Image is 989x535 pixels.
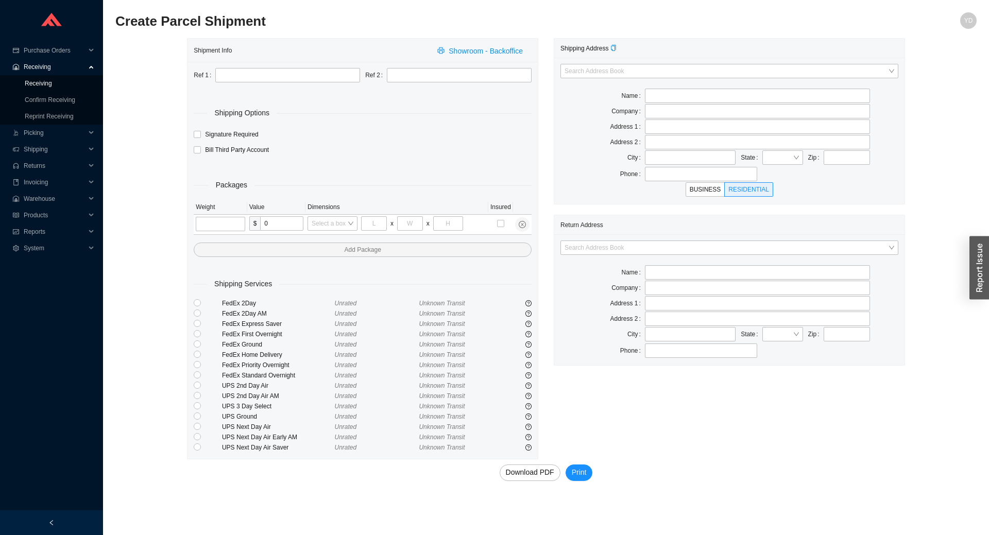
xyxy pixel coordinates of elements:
span: Warehouse [24,191,86,207]
div: UPS Next Day Air [222,422,335,432]
th: Value [247,200,305,215]
button: close-circle [515,217,530,232]
div: FedEx Express Saver [222,319,335,329]
div: FedEx First Overnight [222,329,335,339]
span: Unknown Transit [419,300,465,307]
label: City [627,150,645,165]
span: question-circle [525,383,532,389]
div: UPS 2nd Day Air [222,381,335,391]
label: Company [611,104,645,118]
a: Reprint Receiving [25,113,74,120]
a: Confirm Receiving [25,96,75,103]
span: Unknown Transit [419,392,465,400]
span: read [12,212,20,218]
span: question-circle [525,352,532,358]
span: Unknown Transit [419,310,465,317]
div: UPS 3 Day Select [222,401,335,411]
span: Reports [24,223,86,240]
span: Unrated [335,310,357,317]
label: Address 2 [610,135,645,149]
div: FedEx 2Day AM [222,308,335,319]
span: Print [572,467,587,478]
span: question-circle [525,403,532,409]
span: question-circle [525,321,532,327]
span: Unknown Transit [419,351,465,358]
label: Company [611,281,645,295]
span: question-circle [525,331,532,337]
span: Unrated [335,434,357,441]
span: credit-card [12,47,20,54]
span: Unrated [335,300,357,307]
label: Name [622,265,645,280]
span: Picking [24,125,86,141]
label: Ref 1 [194,68,215,82]
span: Signature Required [201,129,262,140]
span: $ [249,216,261,231]
label: Phone [620,343,645,358]
div: FedEx Priority Overnight [222,360,335,370]
div: x [390,218,394,229]
span: Unrated [335,320,357,327]
button: Download PDF [500,464,560,481]
div: UPS Next Day Air Saver [222,442,335,453]
span: Shipping Address [560,45,617,52]
div: UPS 2nd Day Air AM [222,391,335,401]
div: x [427,218,430,229]
span: question-circle [525,341,532,348]
div: UPS Ground [222,411,335,422]
label: Zip [808,327,824,341]
span: Showroom - Backoffice [449,45,523,57]
span: Unknown Transit [419,403,465,410]
label: State [741,150,762,165]
label: Address 2 [610,312,645,326]
span: Unrated [335,351,357,358]
th: Weight [194,200,247,215]
span: Returns [24,158,86,174]
span: Unrated [335,331,357,338]
button: Print [566,464,593,481]
span: Shipping Options [207,107,277,119]
span: Unknown Transit [419,320,465,327]
span: setting [12,245,20,251]
a: Receiving [25,80,52,87]
span: left [48,520,55,526]
span: Invoicing [24,174,86,191]
span: Download PDF [506,467,554,478]
div: Copy [610,43,617,54]
label: Address 1 [610,296,645,310]
span: Receiving [24,59,86,75]
span: Unrated [335,423,357,430]
span: question-circle [525,300,532,306]
span: Unrated [335,444,357,451]
span: Products [24,207,86,223]
span: Unknown Transit [419,382,465,389]
span: Shipping [24,141,86,158]
span: Unrated [335,413,357,420]
span: Unknown Transit [419,423,465,430]
span: question-circle [525,434,532,440]
input: L [361,216,387,231]
span: Shipping Services [207,278,279,290]
span: Unknown Transit [419,361,465,369]
div: FedEx Home Delivery [222,350,335,360]
th: Dimensions [305,200,488,215]
span: Bill Third Party Account [201,145,273,155]
span: question-circle [525,413,532,420]
label: City [627,327,645,341]
label: State [741,327,762,341]
span: printer [437,47,447,55]
button: printerShowroom - Backoffice [431,43,532,58]
div: UPS Next Day Air Early AM [222,432,335,442]
label: Name [622,89,645,103]
span: Unrated [335,382,357,389]
span: question-circle [525,362,532,368]
span: question-circle [525,310,532,317]
label: Zip [808,150,824,165]
span: Unknown Transit [419,413,465,420]
span: Unknown Transit [419,372,465,379]
span: question-circle [525,393,532,399]
span: copy [610,45,617,51]
span: question-circle [525,372,532,378]
span: Purchase Orders [24,42,86,59]
div: Shipment Info [194,41,431,60]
